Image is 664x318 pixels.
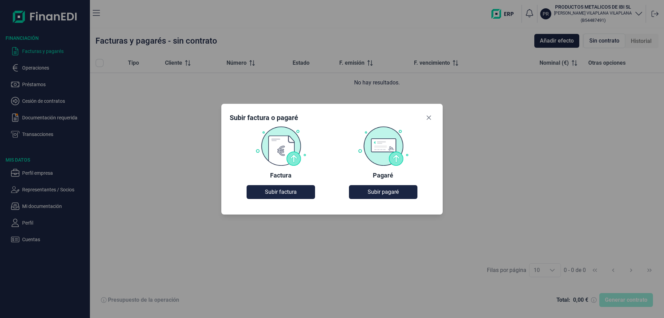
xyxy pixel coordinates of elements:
button: Subir factura [247,185,315,199]
div: Factura [270,171,292,180]
img: Factura [255,126,306,166]
button: Subir pagaré [349,185,417,199]
div: Pagaré [373,171,393,180]
img: Pagaré [358,126,409,166]
div: Subir factura o pagaré [230,113,298,122]
span: Subir factura [265,188,297,196]
span: Subir pagaré [368,188,399,196]
button: Close [423,112,434,123]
